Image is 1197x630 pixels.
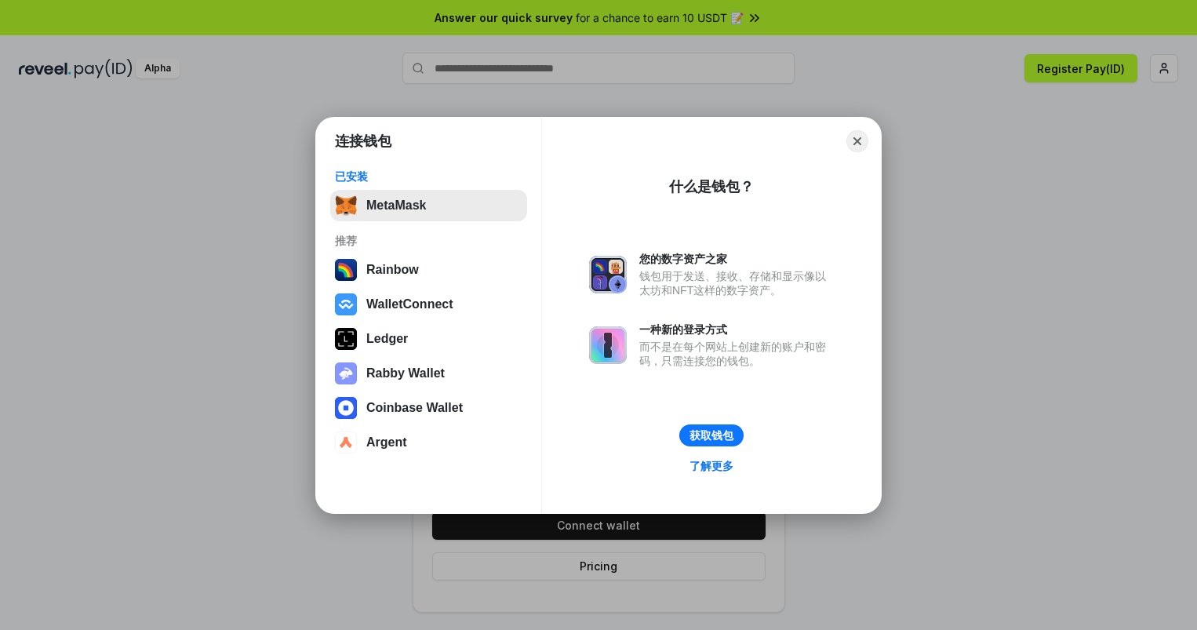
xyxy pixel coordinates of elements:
div: 什么是钱包？ [669,177,754,196]
div: 钱包用于发送、接收、存储和显示像以太坊和NFT这样的数字资产。 [639,269,834,297]
div: 而不是在每个网站上创建新的账户和密码，只需连接您的钱包。 [639,340,834,368]
h1: 连接钱包 [335,132,391,151]
div: 您的数字资产之家 [639,252,834,266]
div: 一种新的登录方式 [639,322,834,337]
img: svg+xml,%3Csvg%20fill%3D%22none%22%20height%3D%2233%22%20viewBox%3D%220%200%2035%2033%22%20width%... [335,195,357,217]
button: Coinbase Wallet [330,392,527,424]
button: Close [846,130,868,152]
button: 获取钱包 [679,424,744,446]
div: Coinbase Wallet [366,401,463,415]
div: Rainbow [366,263,419,277]
button: Ledger [330,323,527,355]
img: svg+xml,%3Csvg%20xmlns%3D%22http%3A%2F%2Fwww.w3.org%2F2000%2Fsvg%22%20fill%3D%22none%22%20viewBox... [589,256,627,293]
button: WalletConnect [330,289,527,320]
img: svg+xml,%3Csvg%20xmlns%3D%22http%3A%2F%2Fwww.w3.org%2F2000%2Fsvg%22%20fill%3D%22none%22%20viewBox... [589,326,627,364]
div: MetaMask [366,198,426,213]
button: Rainbow [330,254,527,286]
div: WalletConnect [366,297,453,311]
div: Rabby Wallet [366,366,445,381]
div: 获取钱包 [689,428,733,442]
img: svg+xml,%3Csvg%20width%3D%2228%22%20height%3D%2228%22%20viewBox%3D%220%200%2028%2028%22%20fill%3D... [335,432,357,453]
img: svg+xml,%3Csvg%20xmlns%3D%22http%3A%2F%2Fwww.w3.org%2F2000%2Fsvg%22%20fill%3D%22none%22%20viewBox... [335,362,357,384]
a: 了解更多 [680,456,743,476]
div: Argent [366,435,407,450]
div: 了解更多 [689,459,733,473]
button: Argent [330,427,527,458]
img: svg+xml,%3Csvg%20width%3D%2228%22%20height%3D%2228%22%20viewBox%3D%220%200%2028%2028%22%20fill%3D... [335,293,357,315]
button: Rabby Wallet [330,358,527,389]
div: Ledger [366,332,408,346]
img: svg+xml,%3Csvg%20xmlns%3D%22http%3A%2F%2Fwww.w3.org%2F2000%2Fsvg%22%20width%3D%2228%22%20height%3... [335,328,357,350]
div: 推荐 [335,234,522,248]
img: svg+xml,%3Csvg%20width%3D%2228%22%20height%3D%2228%22%20viewBox%3D%220%200%2028%2028%22%20fill%3D... [335,397,357,419]
button: MetaMask [330,190,527,221]
div: 已安装 [335,169,522,184]
img: svg+xml,%3Csvg%20width%3D%22120%22%20height%3D%22120%22%20viewBox%3D%220%200%20120%20120%22%20fil... [335,259,357,281]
